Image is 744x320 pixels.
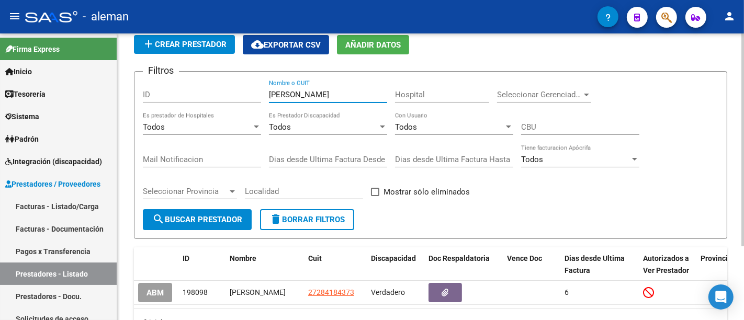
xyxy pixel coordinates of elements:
span: Exportar CSV [251,40,321,50]
span: Autorizados a Ver Prestador [643,254,689,275]
mat-icon: cloud_download [251,38,264,51]
datatable-header-cell: Cuit [304,247,367,282]
span: Borrar Filtros [269,215,345,224]
span: Seleccionar Provincia [143,187,228,196]
span: Añadir Datos [345,40,401,50]
span: Cuit [308,254,322,262]
span: Inicio [5,66,32,77]
span: Todos [395,122,417,132]
span: Discapacidad [371,254,416,262]
mat-icon: add [142,38,155,50]
span: Nombre [230,254,256,262]
span: Verdadero [371,288,405,296]
button: Buscar Prestador [143,209,252,230]
span: Dias desde Ultima Factura [565,254,625,275]
button: Crear Prestador [134,35,235,54]
span: - aleman [83,5,129,28]
mat-icon: delete [269,213,282,225]
span: 6 [565,288,569,296]
span: Provincia [701,254,732,262]
button: ABM [138,283,172,302]
span: Todos [269,122,291,132]
span: Integración (discapacidad) [5,156,102,167]
mat-icon: person [723,10,736,22]
span: 198098 [183,288,208,296]
div: [PERSON_NAME] [230,287,300,299]
span: Tesorería [5,88,46,100]
datatable-header-cell: Dias desde Ultima Factura [560,247,639,282]
span: Todos [143,122,165,132]
span: Doc Respaldatoria [429,254,490,262]
datatable-header-cell: Doc Respaldatoria [424,247,503,282]
span: Firma Express [5,43,60,55]
span: ABM [146,288,164,298]
datatable-header-cell: Autorizados a Ver Prestador [639,247,696,282]
span: Todos [521,155,543,164]
datatable-header-cell: Nombre [226,247,304,282]
mat-icon: search [152,213,165,225]
span: Padrón [5,133,39,145]
h3: Filtros [143,63,179,78]
button: Añadir Datos [337,35,409,54]
span: Prestadores / Proveedores [5,178,100,190]
span: Mostrar sólo eliminados [384,186,470,198]
div: Open Intercom Messenger [708,284,734,310]
datatable-header-cell: ID [178,247,226,282]
mat-icon: menu [8,10,21,22]
button: Borrar Filtros [260,209,354,230]
datatable-header-cell: Discapacidad [367,247,424,282]
span: ID [183,254,189,262]
datatable-header-cell: Vence Doc [503,247,560,282]
span: Vence Doc [507,254,542,262]
button: Exportar CSV [243,35,329,54]
span: Crear Prestador [142,40,227,49]
span: Sistema [5,111,39,122]
span: 27284184373 [308,288,354,296]
span: Seleccionar Gerenciador [497,90,582,99]
span: Buscar Prestador [152,215,242,224]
